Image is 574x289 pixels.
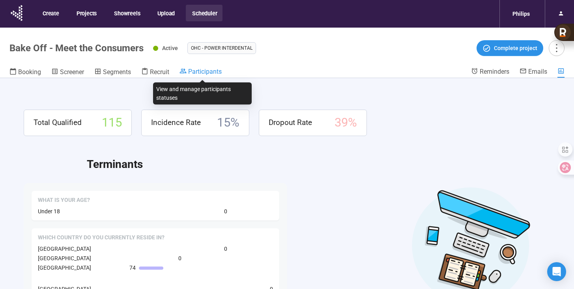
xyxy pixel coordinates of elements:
[103,68,131,76] span: Segments
[38,265,91,271] span: [GEOGRAPHIC_DATA]
[551,43,562,53] span: more
[9,43,144,54] h1: Bake Off - Meet the Consumers
[477,40,543,56] button: Complete project
[471,67,509,77] a: Reminders
[151,117,201,129] span: Incidence Rate
[38,246,91,252] span: [GEOGRAPHIC_DATA]
[191,44,252,52] span: OHC - Power Interdental
[9,67,41,78] a: Booking
[217,113,239,132] span: 15 %
[188,68,222,75] span: Participants
[224,244,227,253] span: 0
[38,234,165,242] span: Which country do you currently reside in?
[102,113,122,132] span: 115
[18,68,41,76] span: Booking
[151,5,180,21] button: Upload
[186,5,222,21] button: Scheduler
[38,208,60,214] span: Under 18
[70,5,102,21] button: Projects
[528,68,547,75] span: Emails
[224,207,227,216] span: 0
[162,45,178,51] span: Active
[269,117,312,129] span: Dropout Rate
[36,5,65,21] button: Create
[178,254,181,263] span: 0
[547,262,566,281] div: Open Intercom Messenger
[141,67,169,78] a: Recruit
[129,263,136,272] span: 74
[508,6,535,21] div: Philips
[153,82,252,104] div: View and manage participants statuses
[179,67,222,77] a: Participants
[480,68,509,75] span: Reminders
[520,67,547,77] a: Emails
[60,68,84,76] span: Screener
[34,117,82,129] span: Total Qualified
[94,67,131,78] a: Segments
[51,67,84,78] a: Screener
[150,68,169,76] span: Recruit
[549,40,565,56] button: more
[38,196,90,204] span: What is your age?
[494,44,537,52] span: Complete project
[87,156,550,173] h2: Terminants
[38,255,91,261] span: [GEOGRAPHIC_DATA]
[108,5,146,21] button: Showreels
[335,113,357,132] span: 39 %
